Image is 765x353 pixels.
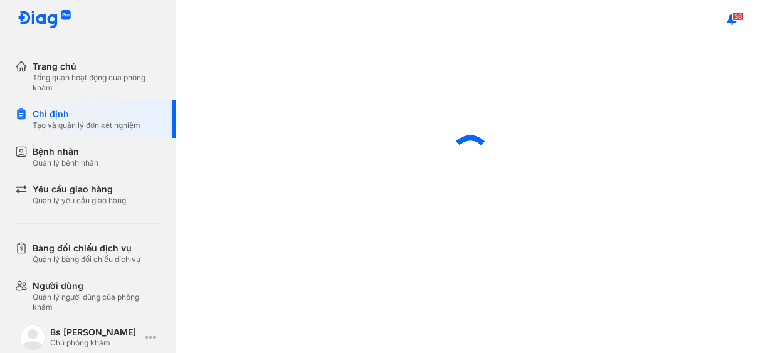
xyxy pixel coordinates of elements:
[33,292,161,312] div: Quản lý người dùng của phòng khám
[20,325,45,350] img: logo
[33,196,126,206] div: Quản lý yêu cầu giao hàng
[50,327,140,338] div: Bs [PERSON_NAME]
[33,145,98,158] div: Bệnh nhân
[33,280,161,292] div: Người dùng
[33,242,140,255] div: Bảng đối chiếu dịch vụ
[33,60,161,73] div: Trang chủ
[33,158,98,168] div: Quản lý bệnh nhân
[18,10,71,29] img: logo
[33,108,140,120] div: Chỉ định
[33,73,161,93] div: Tổng quan hoạt động của phòng khám
[50,338,140,348] div: Chủ phòng khám
[33,183,126,196] div: Yêu cầu giao hàng
[33,120,140,130] div: Tạo và quản lý đơn xét nghiệm
[33,255,140,265] div: Quản lý bảng đối chiếu dịch vụ
[732,12,744,21] span: 36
